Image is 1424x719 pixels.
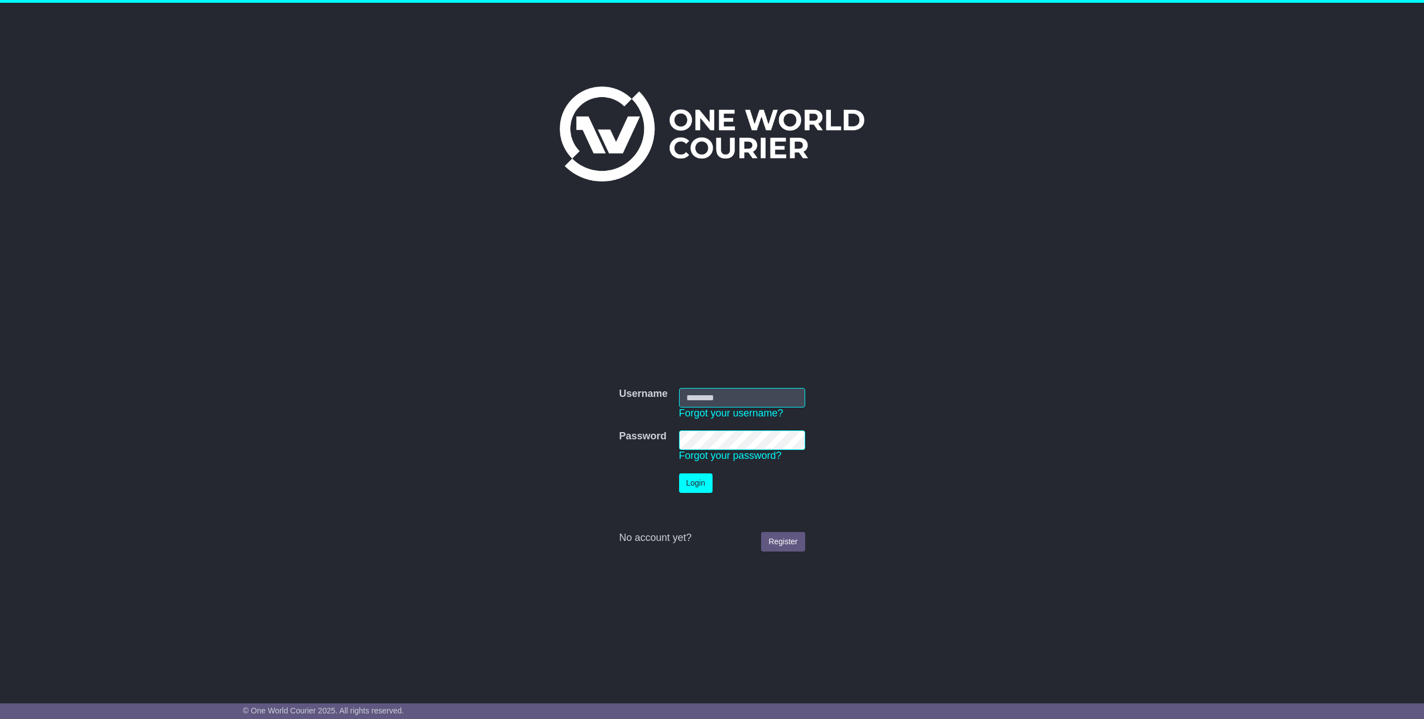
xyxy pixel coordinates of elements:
[243,706,404,715] span: © One World Courier 2025. All rights reserved.
[679,473,713,493] button: Login
[619,430,666,443] label: Password
[619,532,805,544] div: No account yet?
[560,87,864,181] img: One World
[619,388,667,400] label: Username
[761,532,805,552] a: Register
[679,450,782,461] a: Forgot your password?
[679,408,783,419] a: Forgot your username?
